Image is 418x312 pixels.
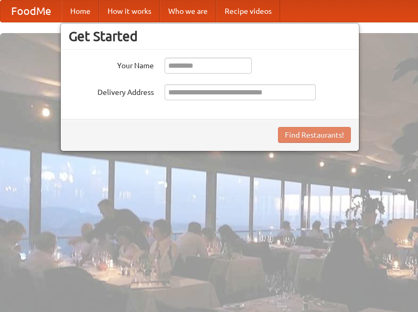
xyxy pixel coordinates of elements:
[69,84,154,98] label: Delivery Address
[62,1,99,22] a: Home
[69,58,154,71] label: Your Name
[99,1,160,22] a: How it works
[216,1,280,22] a: Recipe videos
[160,1,216,22] a: Who we are
[69,28,351,44] h3: Get Started
[278,127,351,143] button: Find Restaurants!
[1,1,62,22] a: FoodMe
